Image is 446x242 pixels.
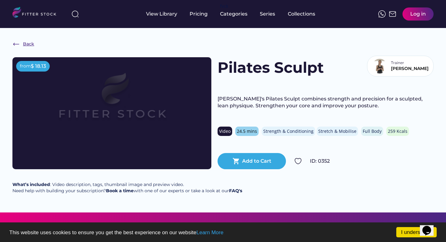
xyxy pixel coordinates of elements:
div: Collections [288,11,315,17]
strong: What’s included [12,182,50,187]
a: Book a time [106,188,134,193]
div: $ 18.13 [31,63,46,70]
img: search-normal%203.svg [71,10,79,18]
button: shopping_cart [232,157,240,165]
div: Stretch & Mobilise [318,128,356,134]
div: Categories [220,11,247,17]
div: [PERSON_NAME]'s Pilates Sculpt combines strength and precision for a sculpted, lean physique. Str... [218,95,434,109]
div: 24.5 mins [237,128,257,134]
div: Video [219,128,231,134]
div: Trainer [391,60,407,66]
img: Frame%20%286%29.svg [12,40,20,48]
img: Frame%2079%20%281%29.svg [32,57,191,147]
div: Series [260,11,275,17]
div: View Library [146,11,177,17]
img: meteor-icons_whatsapp%20%281%29.svg [378,10,386,18]
div: Back [23,41,34,47]
a: FAQ's [229,188,242,193]
a: I understand! [396,227,437,237]
a: Learn More [196,230,223,235]
div: Pricing [190,11,208,17]
img: Group%201000002324.svg [294,157,302,165]
img: Bio%20Template%20-%20Carla.png [372,58,387,74]
div: ID: 0352 [310,158,434,165]
img: LOGO.svg [12,7,62,20]
h1: Pilates Sculpt [218,57,324,78]
p: This website uses cookies to ensure you get the best experience on our website [9,230,437,235]
div: Add to Cart [242,158,271,165]
div: Full Body [363,128,382,134]
img: Frame%2051.svg [389,10,396,18]
div: : Video description, tags, thumbnail image and preview video. Need help with building your subscr... [12,182,242,194]
div: [PERSON_NAME] [391,66,429,72]
div: from [20,63,31,69]
div: fvck [220,3,228,9]
div: Strength & Conditioning [263,128,314,134]
iframe: chat widget [420,217,440,236]
div: 259 Kcals [388,128,407,134]
div: Log in [410,11,426,17]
